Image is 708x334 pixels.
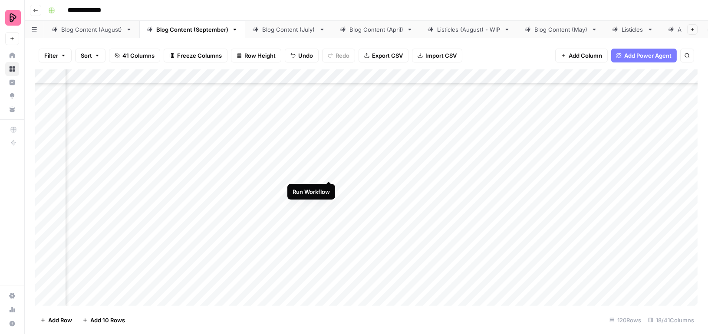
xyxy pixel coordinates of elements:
[5,10,21,26] img: Preply Logo
[139,21,245,38] a: Blog Content (September)
[425,51,457,60] span: Import CSV
[517,21,605,38] a: Blog Content (May)
[44,51,58,60] span: Filter
[322,49,355,62] button: Redo
[81,51,92,60] span: Sort
[90,316,125,324] span: Add 10 Rows
[122,51,155,60] span: 41 Columns
[5,49,19,62] a: Home
[177,51,222,60] span: Freeze Columns
[336,51,349,60] span: Redo
[5,62,19,76] a: Browse
[569,51,602,60] span: Add Column
[35,313,77,327] button: Add Row
[359,49,408,62] button: Export CSV
[109,49,160,62] button: 41 Columns
[75,49,105,62] button: Sort
[245,21,333,38] a: Blog Content (July)
[333,21,420,38] a: Blog Content (April)
[5,89,19,103] a: Opportunities
[5,289,19,303] a: Settings
[624,51,672,60] span: Add Power Agent
[420,21,517,38] a: Listicles (August) - WIP
[606,313,645,327] div: 120 Rows
[5,75,19,89] a: Insights
[164,49,227,62] button: Freeze Columns
[5,102,19,116] a: Your Data
[262,25,316,34] div: Blog Content (July)
[645,313,698,327] div: 18/41 Columns
[44,21,139,38] a: Blog Content (August)
[5,303,19,317] a: Usage
[437,25,501,34] div: Listicles (August) - WIP
[5,317,19,331] button: Help + Support
[231,49,281,62] button: Row Height
[39,49,72,62] button: Filter
[156,25,228,34] div: Blog Content (September)
[349,25,403,34] div: Blog Content (April)
[372,51,403,60] span: Export CSV
[244,51,276,60] span: Row Height
[412,49,462,62] button: Import CSV
[48,316,72,324] span: Add Row
[5,7,19,29] button: Workspace: Preply
[605,21,661,38] a: Listicles
[534,25,588,34] div: Blog Content (May)
[61,25,122,34] div: Blog Content (August)
[77,313,130,327] button: Add 10 Rows
[285,49,319,62] button: Undo
[555,49,608,62] button: Add Column
[298,51,313,60] span: Undo
[622,25,644,34] div: Listicles
[293,187,330,196] div: Run Workflow
[611,49,677,62] button: Add Power Agent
